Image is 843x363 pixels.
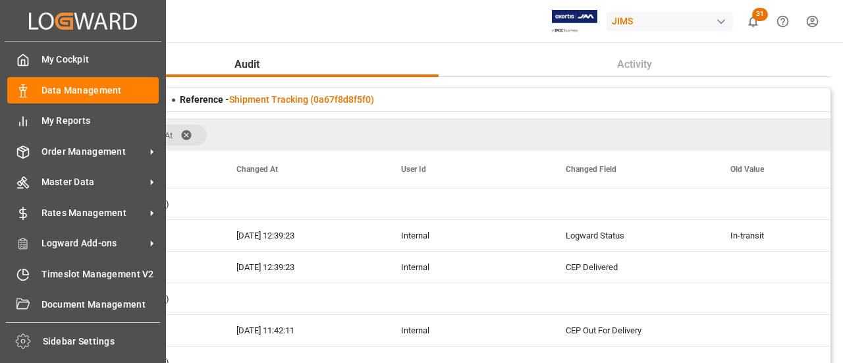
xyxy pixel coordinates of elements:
span: Master Data [41,175,146,189]
span: Order Management [41,145,146,159]
a: My Cockpit [7,47,159,72]
span: User Id [401,165,426,174]
div: CEP Out For Delivery [550,315,715,346]
span: Audit [229,57,265,72]
span: Activity [612,57,657,72]
div: JIMS [607,12,733,31]
span: Old Value [730,165,764,174]
span: Rates Management [41,206,146,220]
span: 31 [752,8,768,21]
span: Logward Add-ons [41,237,146,250]
div: [DATE] 11:42:11 [221,315,385,346]
span: Document Management [41,298,159,312]
a: Data Management [7,77,159,103]
div: [DATE] 12:39:23 [221,220,385,251]
button: Audit [56,52,439,77]
a: My Reports [7,108,159,134]
button: Help Center [768,7,798,36]
button: JIMS [607,9,738,34]
div: Logward Status [550,220,715,251]
span: Changed At [236,165,278,174]
span: Timeslot Management V2 [41,267,159,281]
a: Shipment Tracking (0a67f8d8f5f0) [229,94,374,105]
a: Timeslot Management V2 [7,261,159,287]
button: Activity [439,52,831,77]
div: Internal [385,220,550,251]
span: My Reports [41,114,159,128]
span: My Cockpit [41,53,159,67]
div: [DATE] 12:39:23 [221,252,385,283]
a: Document Management [7,292,159,318]
div: Internal [385,252,550,283]
span: Sidebar Settings [43,335,161,349]
span: Reference - [180,94,374,105]
div: CEP Delivered [550,252,715,283]
button: show 31 new notifications [738,7,768,36]
div: Internal [385,315,550,346]
img: Exertis%20JAM%20-%20Email%20Logo.jpg_1722504956.jpg [552,10,597,33]
span: Data Management [41,84,159,98]
span: Changed Field [566,165,616,174]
